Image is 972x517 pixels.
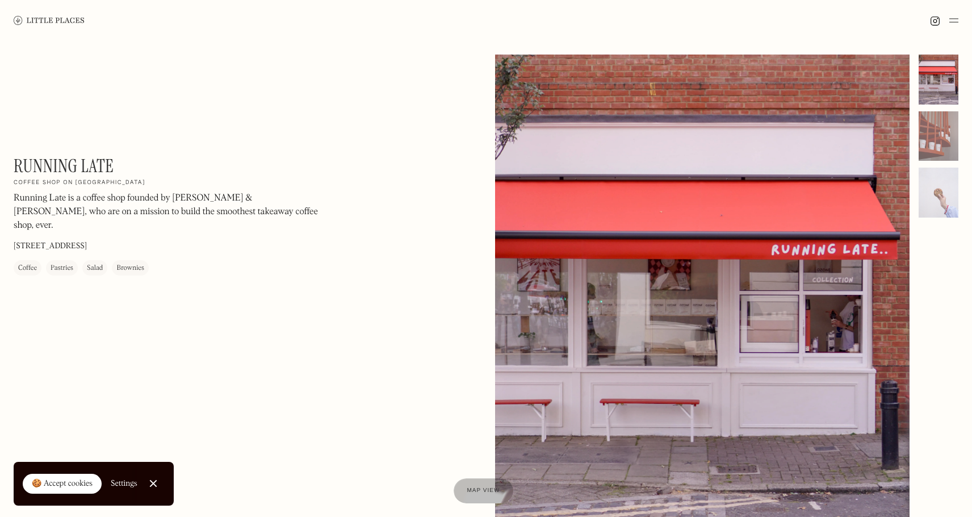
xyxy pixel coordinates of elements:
div: 🍪 Accept cookies [32,478,93,490]
a: 🍪 Accept cookies [23,474,102,494]
div: Settings [111,480,137,487]
div: Coffee [18,262,37,274]
p: [STREET_ADDRESS] [14,240,87,252]
a: Settings [111,471,137,497]
h1: Running Late [14,155,114,177]
span: Map view [467,487,500,494]
div: Pastries [51,262,73,274]
h2: Coffee shop on [GEOGRAPHIC_DATA] [14,179,145,187]
div: Salad [87,262,103,274]
a: Map view [454,478,514,503]
p: Running Late is a coffee shop founded by [PERSON_NAME] & [PERSON_NAME], who are on a mission to b... [14,191,320,232]
a: Close Cookie Popup [142,472,165,495]
div: Brownies [116,262,144,274]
